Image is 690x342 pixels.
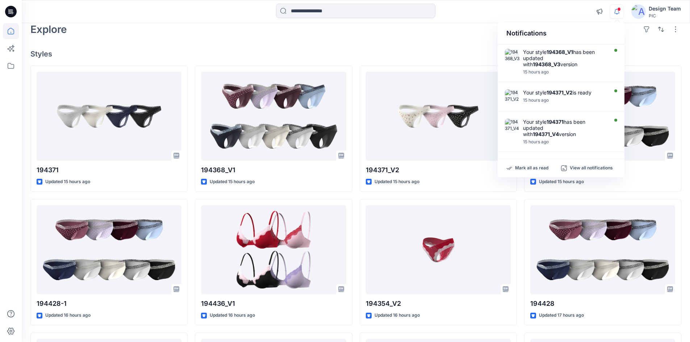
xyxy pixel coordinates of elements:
[505,89,519,104] img: 194371_V2
[37,165,181,175] p: 194371
[547,119,564,125] strong: 194371
[366,165,511,175] p: 194371_V2
[505,49,519,63] img: 194368_V3
[539,312,584,319] p: Updated 17 hours ago
[45,178,90,186] p: Updated 15 hours ago
[37,205,181,295] a: 194428-1
[30,50,681,58] h4: Styles
[366,299,511,309] p: 194354_V2
[375,312,420,319] p: Updated 16 hours ago
[366,205,511,295] a: 194354_V2
[523,49,606,67] div: Your style has been updated with version
[533,61,560,67] strong: 194368_V3
[498,22,624,45] div: Notifications
[547,49,573,55] strong: 194368_V1
[530,205,675,295] a: 194428
[523,98,606,103] div: Sunday, October 12, 2025 09:54
[523,69,606,75] div: Sunday, October 12, 2025 09:59
[366,72,511,161] a: 194371_V2
[210,178,255,186] p: Updated 15 hours ago
[539,178,584,186] p: Updated 15 hours ago
[37,72,181,161] a: 194371
[375,178,419,186] p: Updated 15 hours ago
[523,139,606,144] div: Sunday, October 12, 2025 09:49
[570,165,613,172] p: View all notifications
[210,312,255,319] p: Updated 16 hours ago
[530,299,675,309] p: 194428
[201,299,346,309] p: 194436_V1
[649,4,681,13] div: Design Team
[201,165,346,175] p: 194368_V1
[523,119,606,137] div: Your style has been updated with version
[547,89,573,96] strong: 194371_V2
[45,312,91,319] p: Updated 16 hours ago
[649,13,681,18] div: PIC
[30,24,67,35] h2: Explore
[201,72,346,161] a: 194368_V1
[37,299,181,309] p: 194428-1
[631,4,646,19] img: avatar
[201,205,346,295] a: 194436_V1
[533,131,559,137] strong: 194371_V4
[515,165,548,172] p: Mark all as read
[505,119,519,133] img: 194371_V4
[523,89,606,96] div: Your style is ready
